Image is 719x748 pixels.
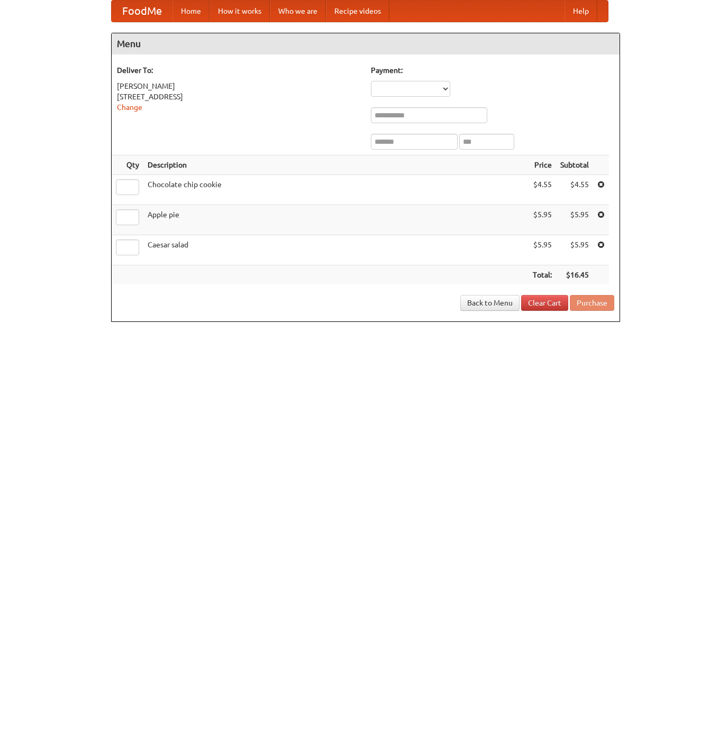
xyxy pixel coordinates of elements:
[570,295,614,311] button: Purchase
[117,91,360,102] div: [STREET_ADDRESS]
[529,175,556,205] td: $4.55
[460,295,520,311] a: Back to Menu
[270,1,326,22] a: Who we are
[143,155,529,175] th: Description
[117,103,142,112] a: Change
[371,65,614,76] h5: Payment:
[556,205,593,235] td: $5.95
[529,155,556,175] th: Price
[210,1,270,22] a: How it works
[556,155,593,175] th: Subtotal
[112,1,172,22] a: FoodMe
[556,235,593,265] td: $5.95
[112,33,620,54] h4: Menu
[556,175,593,205] td: $4.55
[565,1,597,22] a: Help
[556,265,593,285] th: $16.45
[529,235,556,265] td: $5.95
[172,1,210,22] a: Home
[143,205,529,235] td: Apple pie
[117,81,360,91] div: [PERSON_NAME]
[143,235,529,265] td: Caesar salad
[521,295,568,311] a: Clear Cart
[112,155,143,175] th: Qty
[529,265,556,285] th: Total:
[326,1,389,22] a: Recipe videos
[117,65,360,76] h5: Deliver To:
[529,205,556,235] td: $5.95
[143,175,529,205] td: Chocolate chip cookie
